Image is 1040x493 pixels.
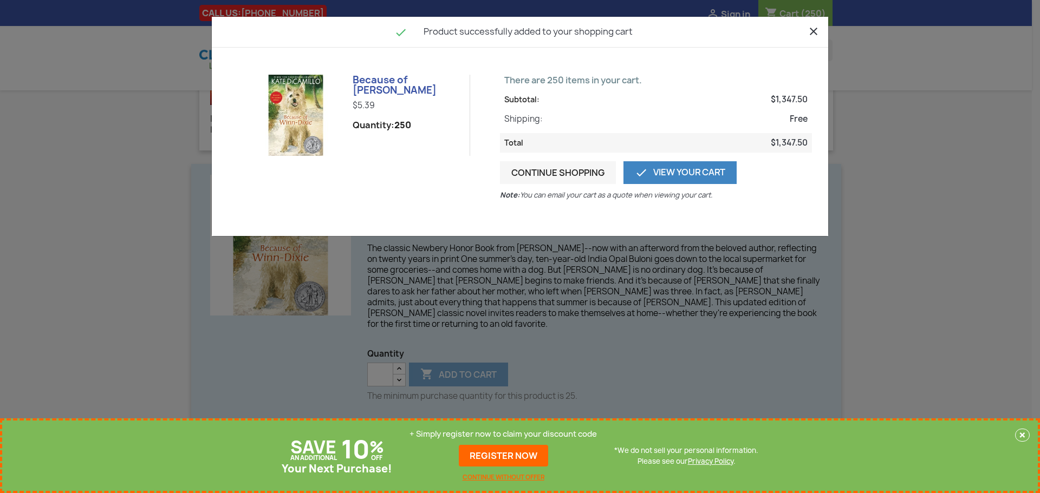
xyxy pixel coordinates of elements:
[394,119,411,131] strong: 250
[500,189,520,200] b: Note:
[623,161,737,184] a: View Your Cart
[771,94,808,105] span: $1,347.50
[255,75,336,156] img: Because of Winn-Dixie
[635,166,648,179] i: 
[504,114,543,124] span: Shipping:
[790,114,808,124] span: Free
[353,120,411,130] span: Quantity:
[353,100,461,111] p: $5.39
[500,189,717,200] p: You can email your cart as a quote when viewing your cart.
[807,24,820,38] button: Close
[771,137,808,148] span: $1,347.50
[500,75,812,86] p: There are 250 items in your cart.
[220,25,820,39] h4: Product successfully added to your shopping cart
[504,137,523,148] span: Total
[353,75,461,96] h6: Because of [PERSON_NAME]
[504,94,539,105] span: Subtotal:
[500,161,616,184] button: Continue shopping
[394,26,407,39] i: 
[807,25,820,38] i: close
